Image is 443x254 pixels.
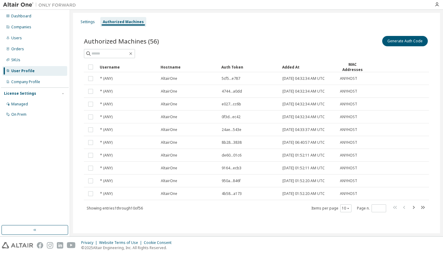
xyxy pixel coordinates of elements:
[340,127,357,132] span: ANYHOST
[311,204,351,212] span: Items per page
[100,178,112,183] span: * (ANY)
[100,140,112,145] span: * (ANY)
[161,140,177,145] span: AltairOne
[161,153,177,158] span: AltairOne
[81,245,175,250] p: © 2025 Altair Engineering, Inc. All Rights Reserved.
[100,153,112,158] span: * (ANY)
[222,178,241,183] span: 950a...846f
[3,2,79,8] img: Altair One
[161,127,177,132] span: AltairOne
[11,79,40,84] div: Company Profile
[282,115,325,119] span: [DATE] 04:32:34 AM UTC
[340,191,357,196] span: ANYHOST
[282,140,325,145] span: [DATE] 06:40:57 AM UTC
[11,58,20,62] div: SKUs
[161,76,177,81] span: AltairOne
[100,62,156,72] div: Username
[282,76,325,81] span: [DATE] 04:32:34 AM UTC
[11,36,22,41] div: Users
[340,102,357,107] span: ANYHOST
[340,62,365,72] div: MAC Addresses
[282,62,335,72] div: Added At
[222,89,242,94] span: 4744...a0dd
[221,62,277,72] div: Auth Token
[161,89,177,94] span: AltairOne
[103,19,144,24] div: Authorized Machines
[222,153,241,158] span: de60...01c6
[340,140,357,145] span: ANYHOST
[282,102,325,107] span: [DATE] 04:32:34 AM UTC
[340,166,357,171] span: ANYHOST
[282,166,325,171] span: [DATE] 01:52:11 AM UTC
[342,206,350,211] button: 10
[340,178,357,183] span: ANYHOST
[222,115,241,119] span: 0f3d...ec42
[100,166,112,171] span: * (ANY)
[222,127,241,132] span: 24ae...543e
[161,115,177,119] span: AltairOne
[282,178,325,183] span: [DATE] 01:52:20 AM UTC
[222,166,241,171] span: 9164...ecb3
[100,89,112,94] span: * (ANY)
[340,115,357,119] span: ANYHOST
[37,242,43,249] img: facebook.svg
[84,37,159,45] span: Authorized Machines (56)
[11,112,26,117] div: On Prem
[340,89,357,94] span: ANYHOST
[222,76,240,81] span: 5cf5...e787
[100,191,112,196] span: * (ANY)
[282,127,325,132] span: [DATE] 04:33:37 AM UTC
[222,191,242,196] span: 4b58...a173
[11,14,31,19] div: Dashboard
[11,25,31,30] div: Companies
[81,19,95,24] div: Settings
[357,204,386,212] span: Page n.
[87,206,143,211] span: Showing entries 1 through 10 of 56
[47,242,53,249] img: instagram.svg
[11,69,35,73] div: User Profile
[161,102,177,107] span: AltairOne
[100,76,112,81] span: * (ANY)
[57,242,63,249] img: linkedin.svg
[161,178,177,183] span: AltairOne
[222,102,241,107] span: e027...cc6b
[67,242,76,249] img: youtube.svg
[11,47,24,51] div: Orders
[161,191,177,196] span: AltairOne
[340,153,357,158] span: ANYHOST
[222,140,242,145] span: 8b28...3838
[282,153,325,158] span: [DATE] 01:52:11 AM UTC
[100,127,112,132] span: * (ANY)
[282,191,325,196] span: [DATE] 01:52:20 AM UTC
[100,115,112,119] span: * (ANY)
[100,102,112,107] span: * (ANY)
[382,36,428,46] button: Generate Auth Code
[4,91,36,96] div: License Settings
[340,76,357,81] span: ANYHOST
[99,240,144,245] div: Website Terms of Use
[81,240,99,245] div: Privacy
[282,89,325,94] span: [DATE] 04:32:34 AM UTC
[161,62,216,72] div: Hostname
[144,240,175,245] div: Cookie Consent
[161,166,177,171] span: AltairOne
[2,242,33,249] img: altair_logo.svg
[11,102,28,107] div: Managed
